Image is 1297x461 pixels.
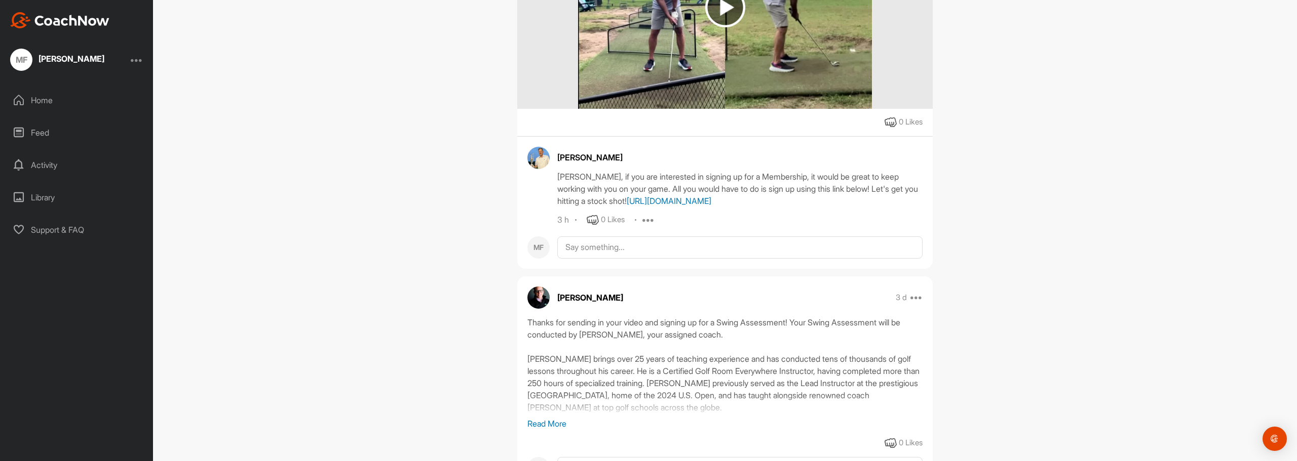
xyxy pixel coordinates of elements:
[10,49,32,71] div: MF
[557,151,923,163] div: [PERSON_NAME]
[6,88,148,113] div: Home
[557,291,623,304] p: [PERSON_NAME]
[6,217,148,242] div: Support & FAQ
[896,292,907,303] p: 3 d
[10,12,109,28] img: CoachNow
[6,120,148,145] div: Feed
[527,286,550,309] img: avatar
[557,215,569,225] div: 3 h
[601,214,625,226] div: 0 Likes
[527,417,923,430] p: Read More
[527,236,550,259] div: MF
[1263,427,1287,451] div: Open Intercom Messenger
[899,437,923,449] div: 0 Likes
[527,316,923,417] div: Thanks for sending in your video and signing up for a Swing Assessment! Your Swing Assessment wil...
[899,116,923,128] div: 0 Likes
[6,185,148,210] div: Library
[6,152,148,178] div: Activity
[527,147,550,169] img: avatar
[627,196,711,206] a: [URL][DOMAIN_NAME]
[557,171,923,207] div: [PERSON_NAME], if you are interested in signing up for a Membership, it would be great to keep wo...
[39,55,104,63] div: [PERSON_NAME]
